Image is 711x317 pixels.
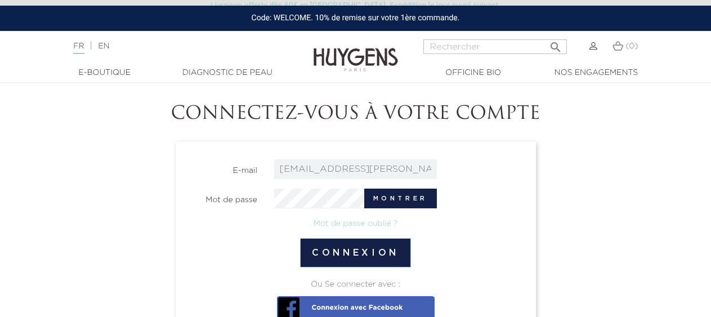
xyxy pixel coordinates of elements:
a: Nos engagements [540,67,652,79]
a: EN [98,42,109,50]
input: Rechercher [423,39,567,54]
button:  [545,36,566,51]
span: Connexion avec Facebook [280,296,403,312]
a: Officine Bio [417,67,530,79]
a: Diagnostic de peau [171,67,284,79]
a: Mot de passe oublié ? [314,220,398,227]
button: Montrer [364,189,437,208]
span: (0) [626,42,638,50]
label: E-mail [176,159,266,177]
a: FR [73,42,84,54]
h1: Connectez-vous à votre compte [43,104,668,125]
a: E-Boutique [48,67,161,79]
img: Huygens [314,30,398,73]
i:  [549,37,562,51]
button: Connexion [300,238,411,267]
label: Mot de passe [176,189,266,206]
div: Ou Se connecter avec : [185,279,527,291]
div: | [68,39,288,53]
